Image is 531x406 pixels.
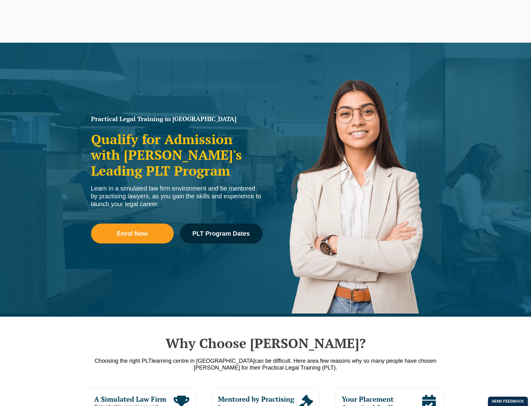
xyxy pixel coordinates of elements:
span: PLT Program Dates [192,230,250,237]
p: a few reasons why so many people have chosen [PERSON_NAME] for their Practical Legal Training (PLT). [88,357,443,371]
div: Learn in a simulated law firm environment and be mentored by practising lawyers, as you gain the ... [91,185,263,208]
span: Enrol Now [117,230,148,237]
span: Choosing the right PLT [94,358,152,364]
span: A Simulated Law Firm [94,395,174,404]
span: learning centre in [GEOGRAPHIC_DATA] [152,358,254,364]
h1: Practical Legal Training in [GEOGRAPHIC_DATA] [91,116,263,122]
h2: Why Choose [PERSON_NAME]? [88,335,443,351]
a: PLT Program Dates [180,224,263,243]
a: Enrol Now [91,224,174,243]
span: can be difficult. Here are [255,358,316,364]
h2: Qualify for Admission with [PERSON_NAME]'s Leading PLT Program [91,131,263,178]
